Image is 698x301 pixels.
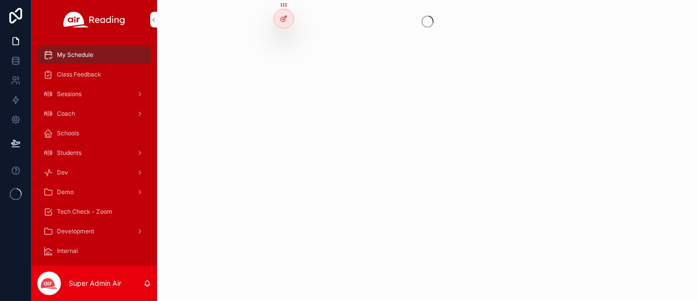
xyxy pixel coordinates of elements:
a: Tech Check - Zoom [37,203,151,221]
span: Coach [57,110,75,118]
span: Schools [57,129,79,137]
a: Internal [37,242,151,260]
a: Demo [37,183,151,201]
span: My Schedule [57,51,93,59]
a: Coach [37,105,151,123]
span: Dev [57,169,68,176]
a: Development [37,223,151,240]
span: Sessions [57,90,81,98]
a: Students [37,144,151,162]
span: Demo [57,188,74,196]
span: Class Feedback [57,71,101,78]
a: Schools [37,125,151,142]
p: Super Admin Air [69,278,121,288]
a: Dev [37,164,151,181]
span: Tech Check - Zoom [57,208,112,216]
img: App logo [63,12,125,27]
div: scrollable content [31,39,157,266]
a: My Schedule [37,46,151,64]
span: Internal [57,247,78,255]
a: Sessions [37,85,151,103]
span: Students [57,149,81,157]
span: Development [57,227,94,235]
a: Class Feedback [37,66,151,83]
